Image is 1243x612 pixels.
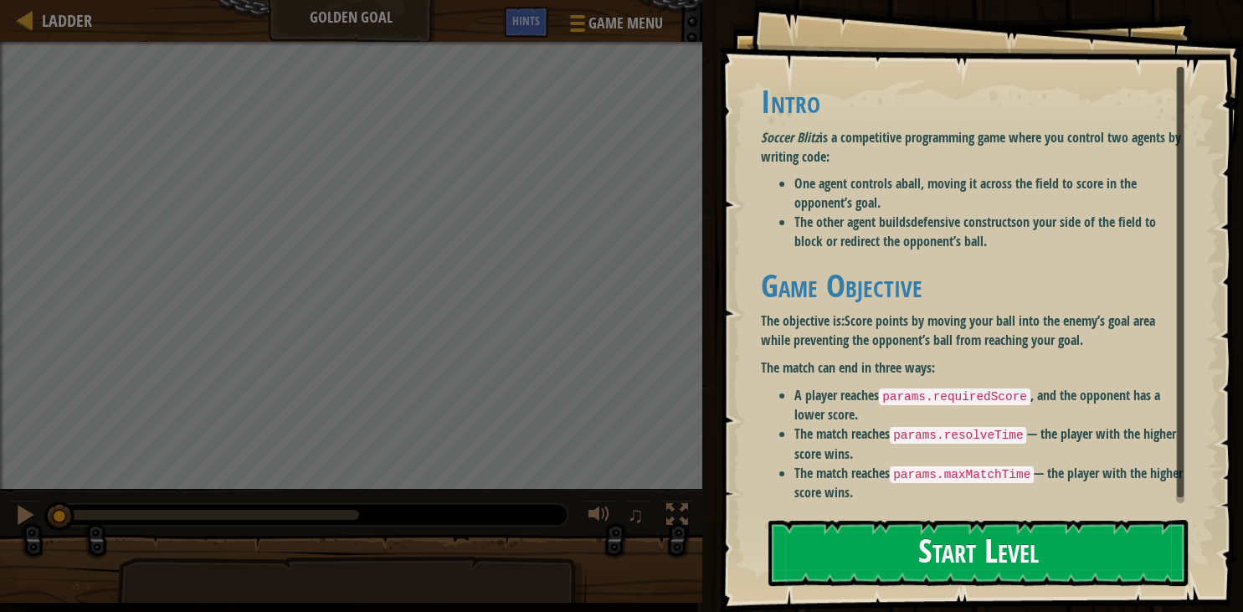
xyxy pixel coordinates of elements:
span: ♫ [628,502,645,527]
strong: Score points by moving your ball into the enemy’s goal area while preventing the opponent’s ball ... [761,311,1155,349]
li: The match reaches — the player with the higher score wins. [794,464,1184,502]
a: Ladder [33,9,92,32]
p: The match can end in three ways: [761,358,1184,378]
button: Toggle fullscreen [660,500,694,534]
strong: defensive constructs [911,213,1016,231]
button: Game Menu [557,7,673,46]
button: Ctrl + P: Pause [8,500,42,534]
h1: Game Objective [761,268,1184,303]
button: ♫ [624,500,653,534]
li: A player reaches , and the opponent has a lower score. [794,386,1184,424]
strong: ball [901,174,921,193]
button: Adjust volume [583,500,616,534]
code: params.requiredScore [879,388,1030,405]
h1: Intro [761,84,1184,119]
li: One agent controls a , moving it across the field to score in the opponent’s goal. [794,174,1184,213]
span: Ladder [42,9,92,32]
p: is a competitive programming game where you control two agents by writing code: [761,128,1184,167]
code: params.resolveTime [890,427,1026,444]
p: The objective is: [761,311,1184,350]
button: Start Level [768,520,1188,586]
code: params.maxMatchTime [890,466,1034,483]
li: The match reaches — the player with the higher score wins. [794,424,1184,463]
li: The other agent builds on your side of the field to block or redirect the opponent’s ball. [794,213,1184,251]
span: Hints [512,13,540,28]
span: Game Menu [588,13,663,34]
em: Soccer Blitz [761,128,819,147]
